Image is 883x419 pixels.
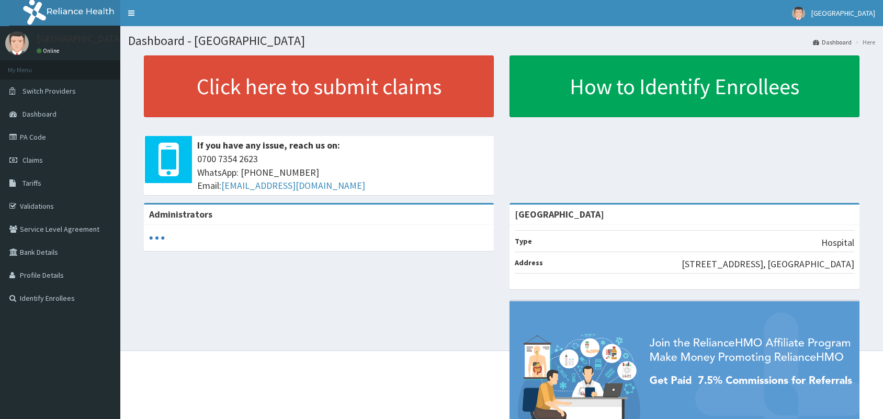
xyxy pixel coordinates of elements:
[22,109,56,119] span: Dashboard
[792,7,805,20] img: User Image
[515,208,604,220] strong: [GEOGRAPHIC_DATA]
[197,139,340,151] b: If you have any issue, reach us on:
[22,155,43,165] span: Claims
[682,257,854,271] p: [STREET_ADDRESS], [GEOGRAPHIC_DATA]
[128,34,875,48] h1: Dashboard - [GEOGRAPHIC_DATA]
[821,236,854,250] p: Hospital
[37,34,123,43] p: [GEOGRAPHIC_DATA]
[853,38,875,47] li: Here
[221,179,365,191] a: [EMAIL_ADDRESS][DOMAIN_NAME]
[22,86,76,96] span: Switch Providers
[510,55,859,117] a: How to Identify Enrollees
[515,236,532,246] b: Type
[144,55,494,117] a: Click here to submit claims
[5,31,29,55] img: User Image
[197,152,489,192] span: 0700 7354 2623 WhatsApp: [PHONE_NUMBER] Email:
[149,208,212,220] b: Administrators
[515,258,543,267] b: Address
[813,38,852,47] a: Dashboard
[149,230,165,246] svg: audio-loading
[37,47,62,54] a: Online
[22,178,41,188] span: Tariffs
[811,8,875,18] span: [GEOGRAPHIC_DATA]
